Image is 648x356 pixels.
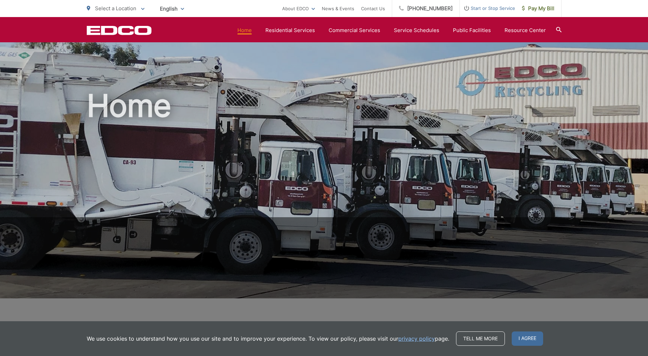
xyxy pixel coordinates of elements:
a: Tell me more [456,331,505,346]
a: Commercial Services [329,26,380,34]
a: Resource Center [505,26,546,34]
a: Home [237,26,252,34]
a: Residential Services [265,26,315,34]
p: We use cookies to understand how you use our site and to improve your experience. To view our pol... [87,335,449,343]
a: Public Facilities [453,26,491,34]
a: privacy policy [398,335,435,343]
h1: Home [87,89,562,305]
span: Pay My Bill [522,4,554,13]
a: About EDCO [282,4,315,13]
a: Service Schedules [394,26,439,34]
a: EDCD logo. Return to the homepage. [87,26,152,35]
span: Select a Location [95,5,136,12]
a: News & Events [322,4,354,13]
a: Contact Us [361,4,385,13]
span: English [155,3,189,15]
span: I agree [512,331,543,346]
